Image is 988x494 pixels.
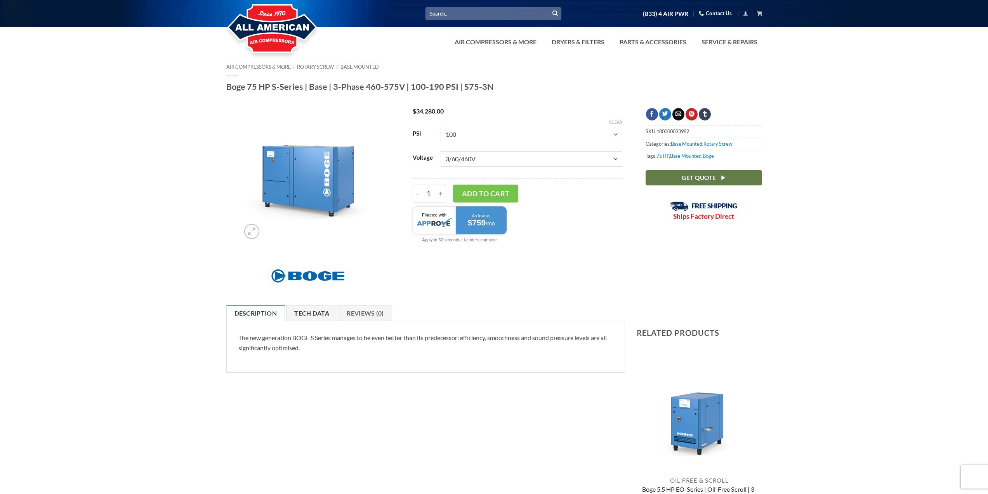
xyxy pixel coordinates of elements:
a: Base Mounted [671,141,702,147]
a: Reviews (0) [339,305,392,321]
a: Base Mounted [670,153,701,159]
a: 75 HP [656,153,669,159]
input: Product quantity [422,185,436,202]
a: Boge [703,153,714,159]
a: Share on Twitter [659,108,671,120]
a: Share on Facebook [646,108,658,120]
nav: Breadcrumb [226,64,762,70]
h3: Related products [637,322,762,343]
a: Contact Us [699,7,732,19]
span: SKU: [646,125,762,137]
label: PSI [413,131,433,137]
a: Air Compressors & More [226,64,291,70]
a: Get Quote [646,170,762,185]
a: Clear options [609,119,622,125]
span: / [336,64,338,70]
button: Submit [549,8,561,19]
strong: Ships Factory Direct [673,212,734,220]
button: Add to cart [453,185,518,202]
a: Rotary Screw [703,141,733,147]
span: Get Quote [682,173,716,183]
a: Base Mounted [340,64,379,70]
a: View cart [757,9,762,18]
bdi: 34,280.00 [413,107,444,115]
a: Tech Data [286,305,337,321]
h1: Boge 75 HP S-Series | Base | 3-Phase 460-575V | 100-190 PSI | S75-3N [226,81,762,92]
img: Boge 75 HP S-Series | Base | 3-Phase 460-575V | 100-190 PSI | S75-3N 1 [240,108,375,243]
a: Service & Repairs [697,34,762,50]
a: Description [226,305,285,321]
input: Increase quantity of Boge 75 HP S-Series | Base | 3-Phase 460-575V | 100-190 PSI | S75-3N [436,185,446,202]
a: Air Compressors & More [450,34,541,50]
a: Login [743,9,748,18]
a: Parts & Accessories [615,34,691,50]
a: Zoom [244,224,259,239]
a: Share on Tumblr [699,108,711,120]
img: Boge 5.5 HP EO-Series | Oil-Free Scroll | 3-Phase 230-460V | 116-145 PSI | EO4 [637,347,762,473]
a: (833) 4 AIR PWR [643,7,688,21]
p: Oil Free & Scroll [637,477,762,484]
span: Categories: , [646,138,762,150]
label: Voltage [413,155,433,161]
input: Search… [425,7,561,20]
p: The new generation BOGE S Series manages to be even better than its predecessor: efficiency, smoo... [238,333,613,353]
a: Rotary Screw [297,64,334,70]
a: Dryers & Filters [547,34,609,50]
img: Free Shipping [670,201,738,211]
img: Boge [267,265,349,287]
span: Tags: , , [646,150,762,162]
a: Email to a Friend [672,108,684,120]
span: $ [413,107,416,115]
input: Reduce quantity of Boge 75 HP S-Series | Base | 3-Phase 460-575V | 100-190 PSI | S75-3N [413,185,422,202]
span: / [293,64,295,70]
span: 100000033982 [656,128,689,134]
a: Pin on Pinterest [686,108,698,120]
